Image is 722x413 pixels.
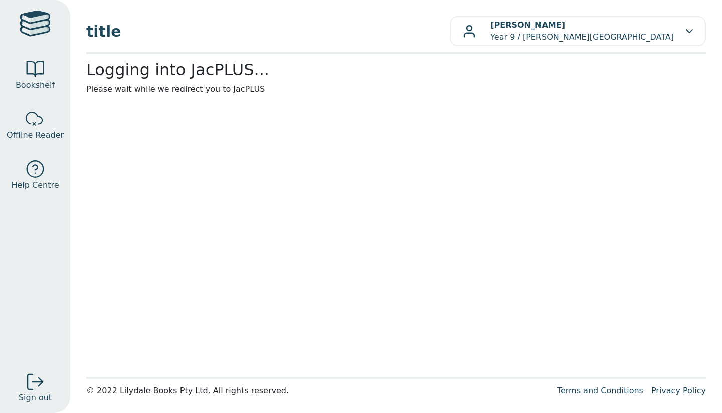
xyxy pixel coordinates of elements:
span: Sign out [19,392,52,404]
h2: Logging into JacPLUS... [86,60,706,79]
button: [PERSON_NAME]Year 9 / [PERSON_NAME][GEOGRAPHIC_DATA] [450,16,706,46]
a: Privacy Policy [651,386,706,395]
div: © 2022 Lilydale Books Pty Ltd. All rights reserved. [86,385,549,397]
span: Bookshelf [16,79,55,91]
p: Year 9 / [PERSON_NAME][GEOGRAPHIC_DATA] [490,19,674,43]
span: Help Centre [11,179,59,191]
p: Please wait while we redirect you to JacPLUS [86,83,706,95]
span: Offline Reader [7,129,64,141]
a: Terms and Conditions [557,386,643,395]
b: [PERSON_NAME] [490,20,565,30]
span: title [86,20,450,43]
